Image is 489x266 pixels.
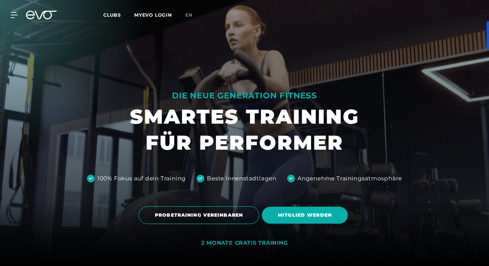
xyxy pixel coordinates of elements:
[134,12,172,18] a: MYEVO LOGIN
[97,174,186,183] div: 100% Fokus auf dein Training
[155,212,243,219] span: PROBETRAINING VEREINBAREN
[185,11,201,19] a: en
[201,240,287,247] div: 2 MONATE GRATIS TRAINING
[139,201,262,229] a: PROBETRAINING VEREINBAREN
[103,12,134,18] a: Clubs
[130,104,359,156] h1: SMARTES TRAINING FÜR PERFORMER
[262,202,350,229] a: MITGLIED WERDEN
[103,12,121,18] span: Clubs
[207,174,276,183] div: Beste Innenstadtlagen
[130,90,359,101] div: DIE NEUE GENERATION FITNESS
[185,12,193,18] span: en
[278,212,332,219] span: MITGLIED WERDEN
[297,174,402,183] div: Angenehme Trainingsatmosphäre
